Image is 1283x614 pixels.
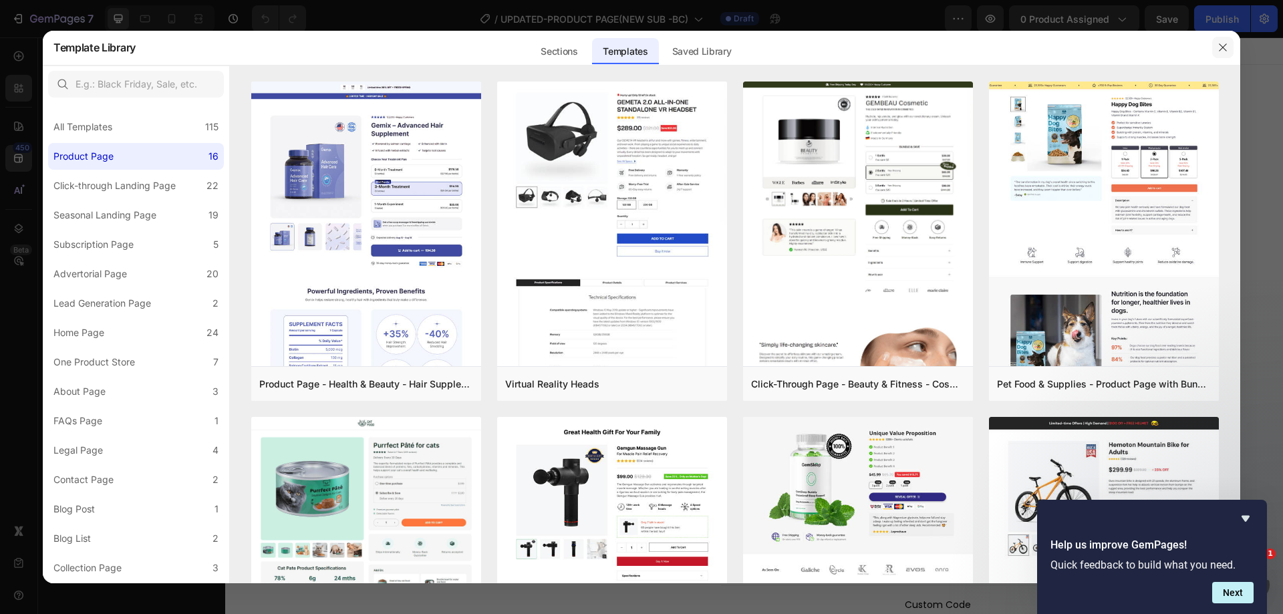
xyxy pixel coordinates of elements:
[498,526,555,541] p: How to use
[1212,582,1254,603] button: Next question
[206,325,219,341] div: 24
[212,560,219,576] div: 3
[53,501,95,517] div: Blog Post
[495,55,930,86] h1: Wintergreen
[53,119,112,135] div: All Templates
[498,446,559,460] p: Description
[212,295,219,311] div: 2
[53,325,104,341] div: Home Page
[53,383,106,400] div: About Page
[53,472,114,488] div: Contact Page
[661,252,677,268] img: KachingBundles.png
[213,354,219,370] div: 7
[53,178,176,194] div: Click-through Landing Page
[212,442,219,458] div: 4
[997,376,1211,392] div: Pet Food & Supplies - Product Page with Bundle
[516,212,670,230] strong: 20 Pouches in Each Can
[751,376,965,392] div: Click-Through Page - Beauty & Fitness - Cosmetic
[394,372,454,432] img: Perfect for an active lifestyle
[240,506,342,520] p: Instant Flow State
[688,252,764,266] div: Kaching Bundles
[208,207,219,223] div: 19
[213,237,219,253] div: 5
[53,148,114,164] div: Product Page
[350,506,452,520] p: Memory Boost
[580,341,670,355] p: [PERSON_NAME]
[205,119,219,135] div: 115
[1238,510,1254,526] button: Hide survey
[53,413,102,429] div: FAQs Page
[1050,510,1254,603] div: Help us improve GemPages!
[563,39,684,51] p: 4.7 │2,500+ Verified Ratings
[516,126,720,144] strong: Instantly Enter Your Flow State
[53,237,134,253] div: Subscription Page
[206,266,219,282] div: 20
[513,363,912,405] p: “I’ve never been great at staying focused, but these pouches make it so much easier. It’s like I ...
[327,372,388,432] img: Stay Sharp and Focused - Flow Mushroom Pouches
[519,99,669,113] p: 100% [MEDICAL_DATA]-Free
[53,560,122,576] div: Collection Page
[53,354,135,370] div: One Product Store
[212,383,219,400] div: 3
[516,183,718,201] strong: 100% Natural & Non-Addictive
[261,372,321,432] img: Premium Ingredients Nothing Artificial
[1265,549,1276,559] span: 1
[498,486,557,500] p: Ingredients
[194,372,255,432] img: The World's First Mushroom Pouch
[686,292,738,313] div: Buy Now
[212,472,219,488] div: 2
[650,244,774,276] button: Kaching Bundles
[48,71,224,98] input: E.g.: Black Friday, Sale, etc.
[53,266,127,282] div: Advertorial Page
[1050,559,1254,571] p: Quick feedback to build what you need.
[212,530,219,547] div: 2
[215,501,219,517] div: 1
[53,30,136,65] h2: Template Library
[495,287,930,318] button: Buy Now
[851,342,911,353] p: Verified Buyer
[53,442,103,458] div: Legal Page
[208,148,219,164] div: 16
[1050,537,1254,553] h2: Help us improve GemPages!
[53,530,91,547] div: Blog List
[530,38,588,65] div: Sections
[738,99,841,113] p: 100% Caffeine-Free
[215,413,219,429] div: 1
[505,376,599,392] div: Virtual Reality Heads
[516,154,720,172] strong: Fast & Clean Energy and Focus
[128,38,454,364] img: Flow Pouches Wintergreen - 20 Pouches Pack
[662,38,742,65] div: Saved Library
[206,178,219,194] div: 22
[53,295,151,311] div: Lead Generation Page
[495,559,930,575] span: Custom Code
[130,506,232,520] p: Instant Energy
[53,207,156,223] div: Seasonal Landing Page
[259,376,473,392] div: Product Page - Health & Beauty - Hair Supplement
[592,38,658,65] div: Templates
